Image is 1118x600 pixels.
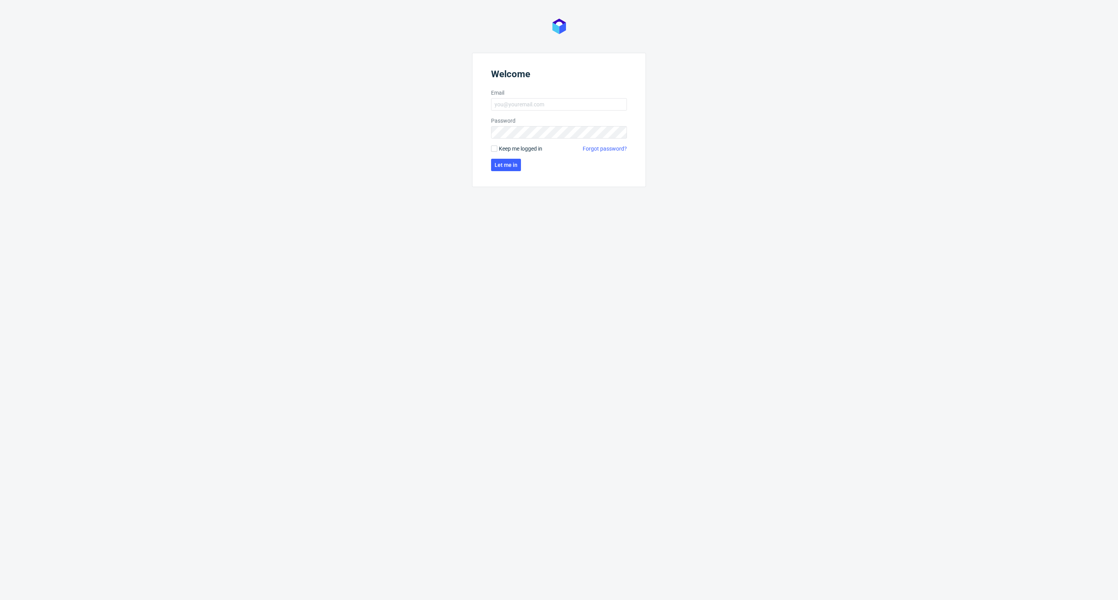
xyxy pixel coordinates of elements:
span: Keep me logged in [499,145,542,153]
span: Let me in [495,162,517,168]
a: Forgot password? [583,145,627,153]
input: you@youremail.com [491,98,627,111]
button: Let me in [491,159,521,171]
label: Email [491,89,627,97]
header: Welcome [491,69,627,83]
label: Password [491,117,627,125]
